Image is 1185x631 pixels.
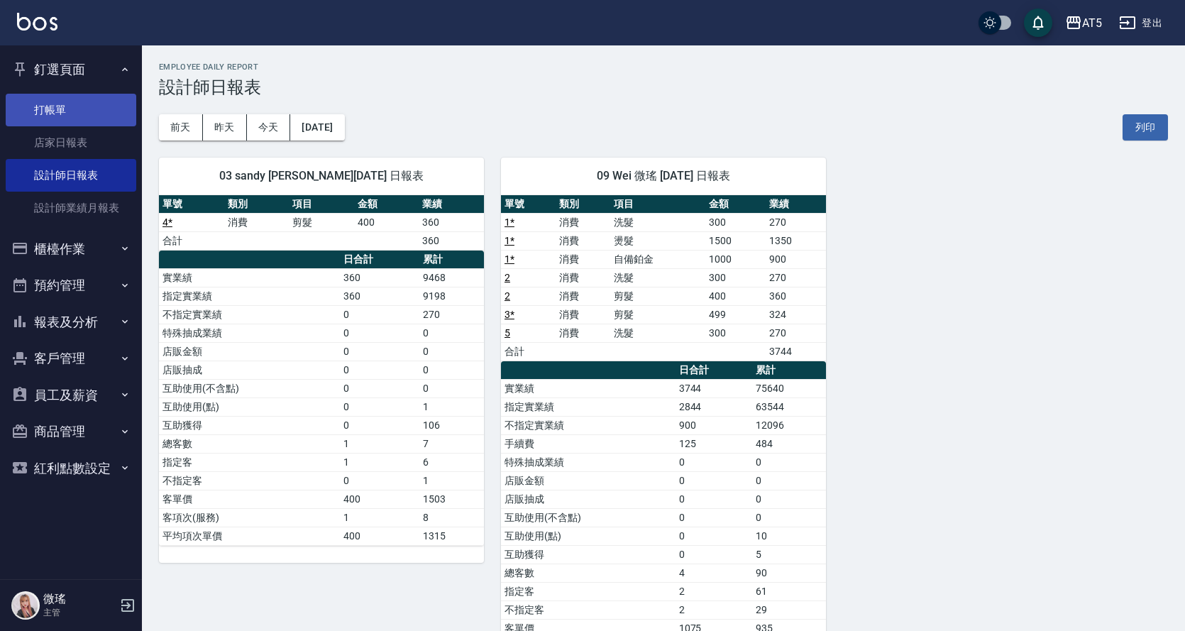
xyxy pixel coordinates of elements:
[556,231,610,250] td: 消費
[6,94,136,126] a: 打帳單
[340,453,419,471] td: 1
[6,51,136,88] button: 釘選頁面
[11,591,40,620] img: Person
[766,250,826,268] td: 900
[752,600,826,619] td: 29
[6,340,136,377] button: 客戶管理
[419,471,484,490] td: 1
[340,397,419,416] td: 0
[1123,114,1168,141] button: 列印
[752,379,826,397] td: 75640
[501,397,676,416] td: 指定實業績
[419,268,484,287] td: 9468
[159,251,484,546] table: a dense table
[501,195,826,361] table: a dense table
[419,361,484,379] td: 0
[159,490,340,508] td: 客單價
[1024,9,1052,37] button: save
[752,471,826,490] td: 0
[340,305,419,324] td: 0
[676,527,752,545] td: 0
[501,379,676,397] td: 實業績
[340,287,419,305] td: 360
[159,268,340,287] td: 實業績
[676,564,752,582] td: 4
[159,416,340,434] td: 互助獲得
[556,268,610,287] td: 消費
[419,195,484,214] th: 業績
[354,195,419,214] th: 金額
[6,304,136,341] button: 報表及分析
[419,490,484,508] td: 1503
[419,213,484,231] td: 360
[6,413,136,450] button: 商品管理
[610,287,705,305] td: 剪髮
[419,527,484,545] td: 1315
[340,361,419,379] td: 0
[6,159,136,192] a: 設計師日報表
[556,324,610,342] td: 消費
[676,453,752,471] td: 0
[340,324,419,342] td: 0
[556,305,610,324] td: 消費
[752,416,826,434] td: 12096
[610,195,705,214] th: 項目
[290,114,344,141] button: [DATE]
[203,114,247,141] button: 昨天
[6,267,136,304] button: 預約管理
[676,434,752,453] td: 125
[159,527,340,545] td: 平均項次單價
[766,231,826,250] td: 1350
[752,508,826,527] td: 0
[705,287,766,305] td: 400
[610,305,705,324] td: 剪髮
[224,213,290,231] td: 消費
[556,213,610,231] td: 消費
[752,490,826,508] td: 0
[556,195,610,214] th: 類別
[766,324,826,342] td: 270
[419,508,484,527] td: 8
[159,379,340,397] td: 互助使用(不含點)
[159,62,1168,72] h2: Employee Daily Report
[501,342,556,361] td: 合計
[419,231,484,250] td: 360
[340,416,419,434] td: 0
[43,592,116,606] h5: 微瑤
[6,231,136,268] button: 櫃檯作業
[354,213,419,231] td: 400
[419,342,484,361] td: 0
[556,250,610,268] td: 消費
[419,416,484,434] td: 106
[501,195,556,214] th: 單號
[159,231,224,250] td: 合計
[752,453,826,471] td: 0
[159,342,340,361] td: 店販金額
[159,453,340,471] td: 指定客
[340,268,419,287] td: 360
[159,361,340,379] td: 店販抽成
[676,471,752,490] td: 0
[159,471,340,490] td: 不指定客
[1059,9,1108,38] button: AT5
[752,361,826,380] th: 累計
[159,434,340,453] td: 總客數
[676,397,752,416] td: 2844
[766,287,826,305] td: 360
[505,327,510,339] a: 5
[501,416,676,434] td: 不指定實業績
[752,564,826,582] td: 90
[766,305,826,324] td: 324
[676,600,752,619] td: 2
[501,600,676,619] td: 不指定客
[340,471,419,490] td: 0
[419,324,484,342] td: 0
[752,545,826,564] td: 5
[159,287,340,305] td: 指定實業績
[419,251,484,269] th: 累計
[419,305,484,324] td: 270
[705,231,766,250] td: 1500
[159,195,484,251] table: a dense table
[556,287,610,305] td: 消費
[159,77,1168,97] h3: 設計師日報表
